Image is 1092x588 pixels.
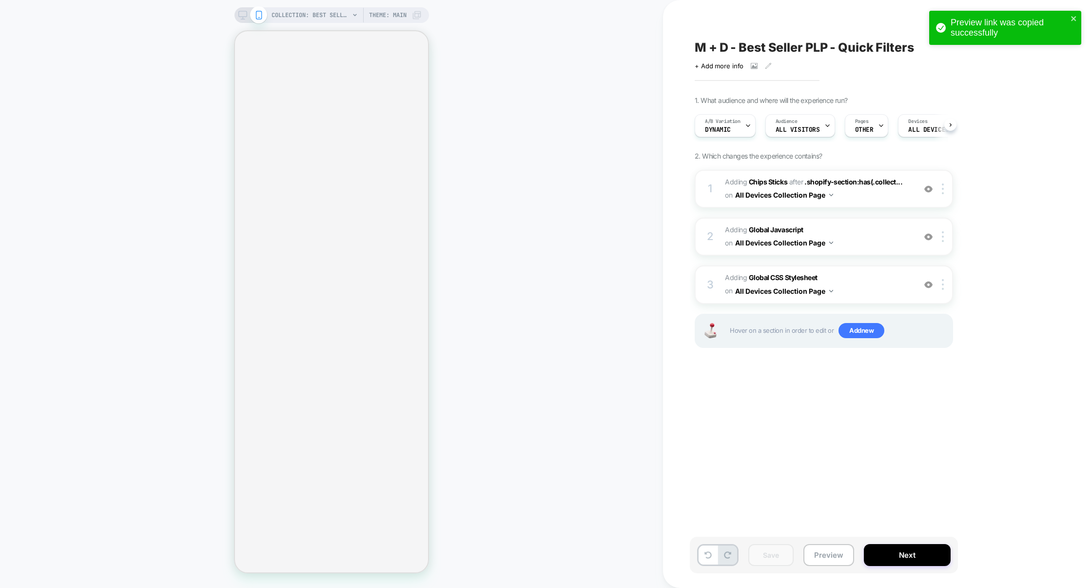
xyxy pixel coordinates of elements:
img: close [942,231,944,242]
b: Chips Sticks [749,178,787,186]
img: crossed eye [924,233,933,241]
span: Theme: MAIN [369,7,407,23]
img: close [942,279,944,290]
div: 2 [705,227,715,246]
span: Add new [838,323,884,339]
span: COLLECTION: Best Sellers (Category) [272,7,350,23]
span: + Add more info [695,62,743,70]
img: Joystick [701,323,720,338]
span: M + D - Best Seller PLP - Quick Filters [695,40,914,55]
span: .shopify-section:has(.collect... [804,178,902,186]
span: 1. What audience and where will the experience run? [695,96,847,104]
img: down arrow [829,242,833,244]
button: All Devices Collection Page [735,236,833,250]
img: close [942,183,944,194]
b: Global CSS Stylesheet [749,273,818,282]
img: crossed eye [924,281,933,289]
button: All Devices Collection Page [735,188,833,202]
span: on [725,237,732,249]
button: Save [748,544,794,566]
img: down arrow [829,194,833,196]
span: on [725,284,732,297]
span: Hover on a section in order to edit or [730,323,947,339]
span: Dynamic [705,126,731,133]
span: ALL DEVICES [908,126,949,133]
span: OTHER [855,126,874,133]
span: on [725,189,732,201]
button: All Devices Collection Page [735,284,833,298]
span: All Visitors [776,126,820,133]
div: Preview link was copied successfully [951,18,1068,38]
button: close [1071,15,1077,24]
span: AFTER [789,178,803,186]
span: Devices [908,118,927,125]
span: A/B Variation [705,118,741,125]
span: 2. Which changes the experience contains? [695,152,822,160]
span: Pages [855,118,869,125]
span: Audience [776,118,798,125]
span: Adding [725,178,787,186]
img: crossed eye [924,185,933,193]
div: 3 [705,275,715,295]
span: Adding [725,271,911,298]
b: Global Javascript [749,225,803,234]
span: Adding [725,223,911,250]
div: 1 [705,179,715,199]
button: Next [864,544,951,566]
img: down arrow [829,290,833,292]
button: Preview [803,544,854,566]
